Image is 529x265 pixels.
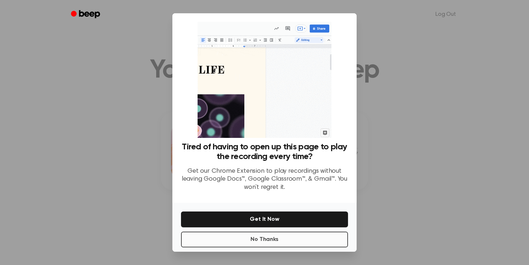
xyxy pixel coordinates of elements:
a: Beep [66,8,107,22]
a: Log Out [428,6,463,23]
button: Get It Now [181,211,348,227]
button: No Thanks [181,232,348,247]
h3: Tired of having to open up this page to play the recording every time? [181,142,348,162]
p: Get our Chrome Extension to play recordings without leaving Google Docs™, Google Classroom™, & Gm... [181,167,348,192]
img: Beep extension in action [198,22,331,138]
